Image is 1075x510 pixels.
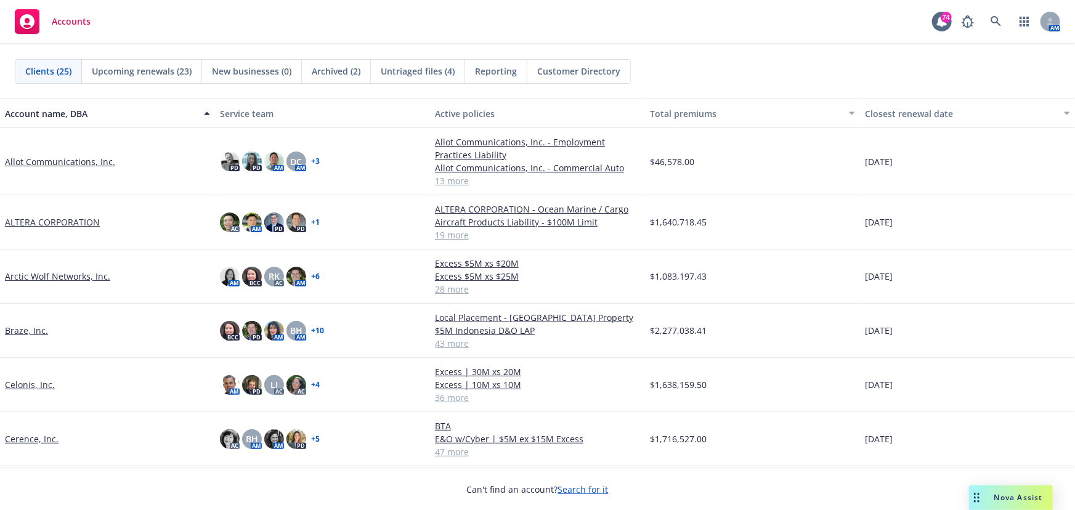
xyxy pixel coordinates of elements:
img: photo [242,267,262,286]
img: photo [286,267,306,286]
span: Reporting [475,65,517,78]
span: [DATE] [865,270,893,283]
a: Accounts [10,4,95,39]
span: [DATE] [865,324,893,337]
a: 19 more [435,229,640,241]
span: Clients (25) [25,65,71,78]
a: Arctic Wolf Networks, Inc. [5,270,110,283]
a: Search [984,9,1008,34]
div: Service team [220,107,425,120]
span: Customer Directory [537,65,620,78]
button: Total premiums [645,99,860,128]
a: Cerence, Inc. [5,432,59,445]
button: Active policies [430,99,645,128]
a: ALTERA CORPORATION [5,216,100,229]
span: New businesses (0) [212,65,291,78]
div: Closest renewal date [865,107,1057,120]
span: BH [290,324,302,337]
span: [DATE] [865,216,893,229]
button: Service team [215,99,430,128]
img: photo [242,375,262,395]
a: Local Placement - [GEOGRAPHIC_DATA] Property [435,311,640,324]
div: Account name, DBA [5,107,197,120]
a: 36 more [435,391,640,404]
a: $5M Indonesia D&O LAP [435,324,640,337]
span: Accounts [52,17,91,26]
a: + 1 [311,219,320,226]
a: Allot Communications, Inc. - Commercial Auto [435,161,640,174]
span: [DATE] [865,378,893,391]
div: Total premiums [650,107,842,120]
img: photo [220,152,240,171]
img: photo [242,212,262,232]
a: + 4 [311,381,320,389]
img: photo [286,212,306,232]
a: 43 more [435,337,640,350]
span: BH [246,432,258,445]
button: Closest renewal date [860,99,1075,128]
img: photo [220,267,240,286]
a: Excess | 30M xs 20M [435,365,640,378]
a: + 3 [311,158,320,165]
img: photo [220,375,240,395]
span: LI [270,378,278,391]
a: Switch app [1012,9,1037,34]
div: 74 [941,10,952,21]
span: RK [269,270,280,283]
img: photo [264,321,284,341]
button: Nova Assist [969,485,1053,510]
span: [DATE] [865,155,893,168]
img: photo [220,429,240,449]
span: $46,578.00 [650,155,694,168]
a: BTA [435,419,640,432]
span: $1,638,159.50 [650,378,707,391]
img: photo [264,212,284,232]
span: Untriaged files (4) [381,65,455,78]
div: Active policies [435,107,640,120]
a: 47 more [435,445,640,458]
img: photo [220,212,240,232]
img: photo [286,429,306,449]
a: E&O w/Cyber | $5M ex $15M Excess [435,432,640,445]
span: Upcoming renewals (23) [92,65,192,78]
span: Can't find an account? [467,483,609,496]
a: Braze, Inc. [5,324,48,337]
span: Archived (2) [312,65,360,78]
a: Allot Communications, Inc. - Employment Practices Liability [435,136,640,161]
a: 13 more [435,174,640,187]
img: photo [264,152,284,171]
a: Excess | 10M xs 10M [435,378,640,391]
img: photo [242,321,262,341]
a: + 6 [311,273,320,280]
a: Allot Communications, Inc. [5,155,115,168]
a: 28 more [435,283,640,296]
a: Report a Bug [955,9,980,34]
img: photo [220,321,240,341]
div: Drag to move [969,485,984,510]
img: photo [286,375,306,395]
span: DC [291,155,302,168]
a: Excess $5M xs $25M [435,270,640,283]
span: $2,277,038.41 [650,324,707,337]
a: Celonis, Inc. [5,378,55,391]
img: photo [242,152,262,171]
a: + 10 [311,327,324,334]
a: ALTERA CORPORATION - Ocean Marine / Cargo [435,203,640,216]
span: [DATE] [865,432,893,445]
span: Nova Assist [994,492,1043,503]
span: $1,640,718.45 [650,216,707,229]
a: + 5 [311,435,320,443]
span: $1,716,527.00 [650,432,707,445]
a: Aircraft Products Liability - $100M Limit [435,216,640,229]
span: $1,083,197.43 [650,270,707,283]
img: photo [264,429,284,449]
a: Excess $5M xs $20M [435,257,640,270]
a: Search for it [558,484,609,495]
